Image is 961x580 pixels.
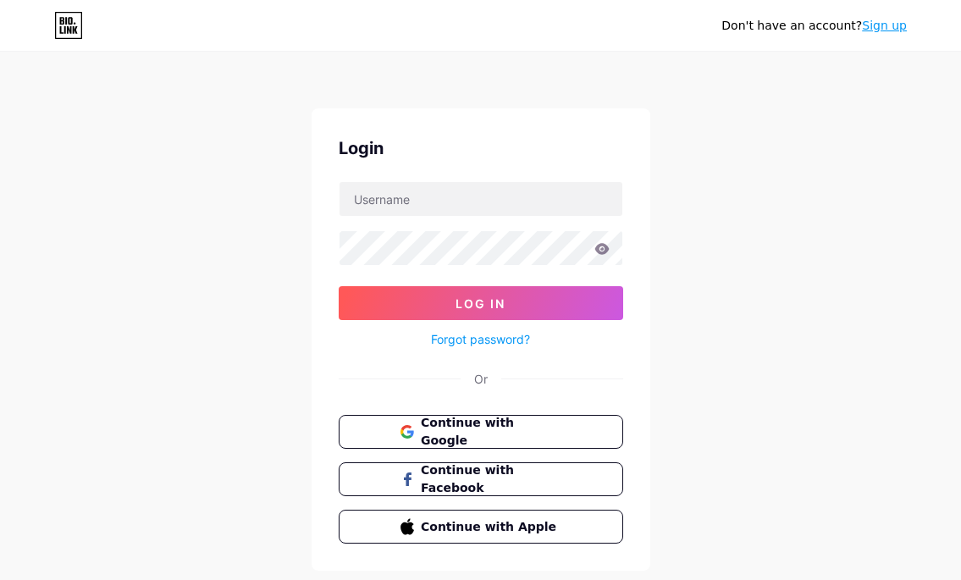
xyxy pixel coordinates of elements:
button: Continue with Apple [339,510,623,544]
div: Login [339,135,623,161]
div: Don't have an account? [721,17,907,35]
span: Continue with Facebook [421,461,561,497]
input: Username [340,182,622,216]
a: Forgot password? [431,330,530,348]
span: Continue with Apple [421,518,561,536]
button: Continue with Facebook [339,462,623,496]
div: Or [474,370,488,388]
a: Sign up [862,19,907,32]
button: Log In [339,286,623,320]
span: Log In [456,296,505,311]
span: Continue with Google [421,414,561,450]
button: Continue with Google [339,415,623,449]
